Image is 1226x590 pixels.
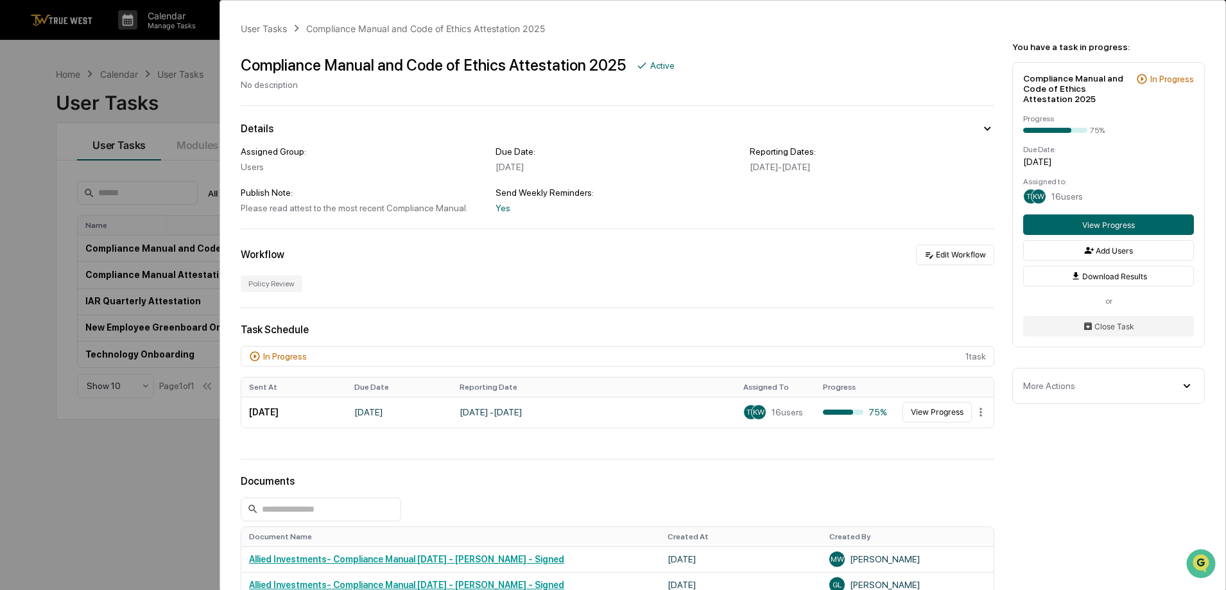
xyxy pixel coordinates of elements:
[660,546,822,572] td: [DATE]
[1033,192,1044,201] span: KW
[1023,73,1131,104] div: Compliance Manual and Code of Ethics Attestation 2025
[750,146,994,157] div: Reporting Dates:
[753,408,764,417] span: KW
[1150,74,1194,84] div: In Progress
[241,23,287,34] div: User Tasks
[44,98,211,111] div: Start new chat
[1023,177,1194,186] div: Assigned to:
[241,346,994,367] div: 1 task
[241,397,347,428] td: [DATE]
[88,157,164,180] a: 🗄️Attestations
[815,377,895,397] th: Progress
[496,146,740,157] div: Due Date:
[241,146,485,157] div: Assigned Group:
[8,181,86,204] a: 🔎Data Lookup
[13,27,234,48] p: How can we help?
[650,60,675,71] div: Active
[831,555,844,564] span: MW
[902,402,972,422] button: View Progress
[91,217,155,227] a: Powered byPylon
[823,407,887,417] div: 75%
[241,248,284,261] div: Workflow
[1023,381,1075,391] div: More Actions
[128,218,155,227] span: Pylon
[1090,126,1105,135] div: 75%
[496,187,740,198] div: Send Weekly Reminders:
[241,187,485,198] div: Publish Note:
[241,162,485,172] div: Users
[106,162,159,175] span: Attestations
[347,377,452,397] th: Due Date
[660,527,822,546] th: Created At
[750,162,810,172] span: [DATE] - [DATE]
[241,377,347,397] th: Sent At
[263,351,307,361] div: In Progress
[241,324,994,336] div: Task Schedule
[452,397,736,428] td: [DATE] - [DATE]
[496,162,740,172] div: [DATE]
[1023,114,1194,123] div: Progress
[916,245,994,265] button: Edit Workflow
[1185,548,1220,582] iframe: Open customer support
[747,408,755,417] span: TE
[241,56,626,74] div: Compliance Manual and Code of Ethics Attestation 2025
[218,102,234,117] button: Start new chat
[44,111,162,121] div: We're available if you need us!
[496,203,740,213] div: Yes
[13,163,23,173] div: 🖐️
[306,23,545,34] div: Compliance Manual and Code of Ethics Attestation 2025
[829,551,986,567] div: [PERSON_NAME]
[1023,214,1194,235] button: View Progress
[8,157,88,180] a: 🖐️Preclearance
[1023,157,1194,167] div: [DATE]
[1023,240,1194,261] button: Add Users
[249,580,564,590] a: Allied Investments- Compliance Manual [DATE] - [PERSON_NAME] - Signed
[822,527,994,546] th: Created By
[241,203,485,213] div: Please read attest to the most recent Compliance Manual.
[241,80,675,90] div: No description
[1012,42,1205,52] div: You have a task in progress:
[1023,316,1194,336] button: Close Task
[452,377,736,397] th: Reporting Date
[241,475,994,487] div: Documents
[772,407,803,417] span: 16 users
[347,397,452,428] td: [DATE]
[1023,297,1194,306] div: or
[33,58,212,72] input: Clear
[93,163,103,173] div: 🗄️
[241,275,302,292] div: Policy Review
[13,187,23,198] div: 🔎
[13,98,36,121] img: 1746055101610-c473b297-6a78-478c-a979-82029cc54cd1
[26,162,83,175] span: Preclearance
[1051,191,1083,202] span: 16 users
[1026,192,1035,201] span: TE
[241,527,660,546] th: Document Name
[249,554,564,564] a: Allied Investments- Compliance Manual [DATE] - [PERSON_NAME] - Signed
[736,377,815,397] th: Assigned To
[241,123,273,135] div: Details
[26,186,81,199] span: Data Lookup
[833,580,842,589] span: GL
[1023,145,1194,154] div: Due Date:
[1023,266,1194,286] button: Download Results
